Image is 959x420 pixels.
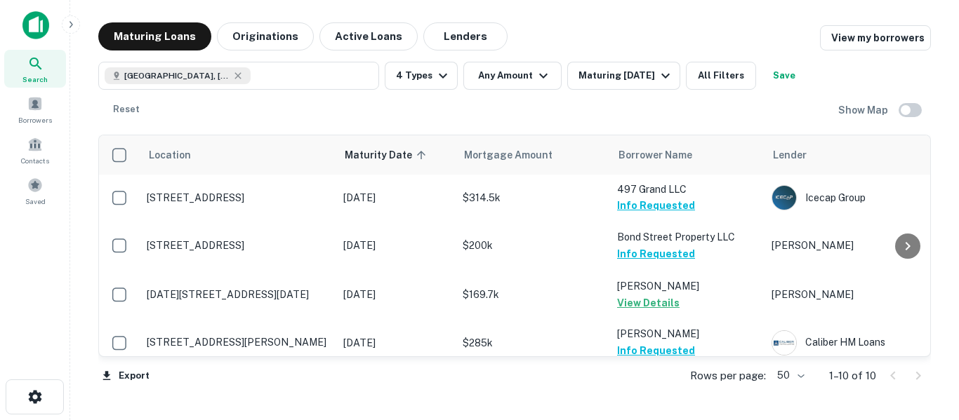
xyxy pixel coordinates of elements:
button: Info Requested [617,245,695,262]
button: Info Requested [617,342,695,359]
button: Lenders [423,22,508,50]
div: Maturing [DATE] [578,67,674,84]
p: [PERSON_NAME] [617,326,758,341]
p: Rows per page: [690,367,766,384]
button: 4 Types [385,62,458,90]
span: Mortgage Amount [464,147,571,163]
button: Save your search to get updates of matches that match your search criteria. [762,62,807,90]
p: [PERSON_NAME] [617,278,758,294]
img: picture [772,186,796,210]
a: Contacts [4,131,66,169]
p: [DATE] [343,287,449,302]
img: capitalize-icon.png [22,11,49,39]
a: Search [4,50,66,88]
img: picture [772,331,796,355]
p: [DATE] [343,335,449,351]
button: All Filters [686,62,756,90]
p: [STREET_ADDRESS] [147,191,329,204]
p: [DATE] [343,190,449,205]
span: Maturity Date [345,147,430,163]
th: Mortgage Amount [456,135,610,175]
a: Saved [4,172,66,210]
span: Contacts [21,155,49,166]
p: 1–10 of 10 [829,367,876,384]
p: [STREET_ADDRESS][PERSON_NAME] [147,336,329,348]
iframe: Chat Widget [889,308,959,375]
th: Maturity Date [336,135,456,175]
button: Maturing Loans [98,22,211,50]
div: 50 [772,365,807,386]
button: View Details [617,294,680,311]
span: Location [148,147,191,163]
p: [DATE] [343,238,449,253]
th: Location [140,135,336,175]
p: $285k [463,335,603,351]
p: [STREET_ADDRESS] [147,239,329,252]
p: $200k [463,238,603,253]
p: $169.7k [463,287,603,302]
span: Borrower Name [619,147,692,163]
button: Export [98,365,153,386]
p: Bond Street Property LLC [617,229,758,245]
a: Borrowers [4,90,66,128]
span: Search [22,74,48,85]
h6: Show Map [838,102,890,118]
button: [GEOGRAPHIC_DATA], [GEOGRAPHIC_DATA] [98,62,379,90]
button: Originations [217,22,314,50]
button: Reset [104,95,149,123]
span: Saved [25,196,46,207]
span: Borrowers [18,114,52,126]
span: [GEOGRAPHIC_DATA], [GEOGRAPHIC_DATA] [124,69,230,82]
th: Borrower Name [610,135,765,175]
p: $314.5k [463,190,603,205]
p: [DATE][STREET_ADDRESS][DATE] [147,288,329,301]
button: Maturing [DATE] [567,62,680,90]
button: Info Requested [617,197,695,214]
a: View my borrowers [820,25,931,50]
span: Lender [773,147,807,163]
p: 497 Grand LLC [617,182,758,197]
button: Active Loans [319,22,418,50]
button: Any Amount [463,62,562,90]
